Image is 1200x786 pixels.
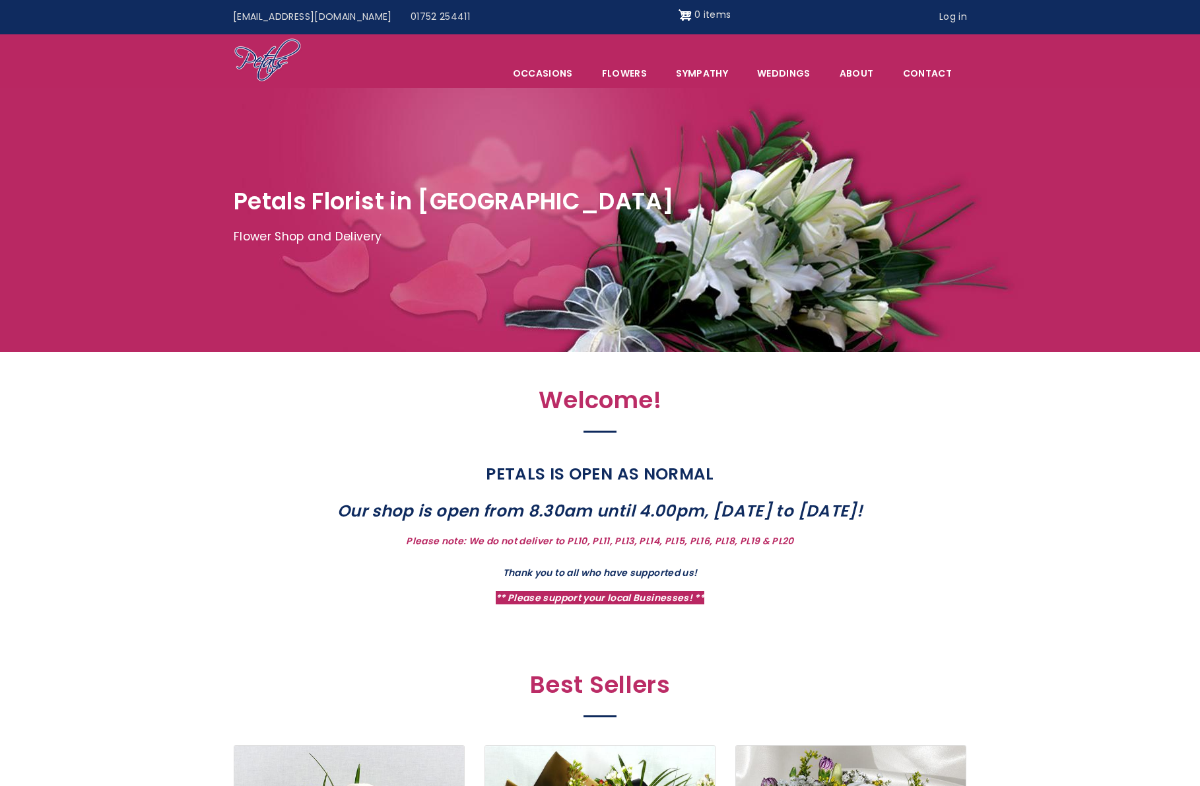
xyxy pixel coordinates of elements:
[234,227,966,247] p: Flower Shop and Delivery
[503,566,698,579] strong: Thank you to all who have supported us!
[679,5,731,26] a: Shopping cart 0 items
[694,8,731,21] span: 0 items
[889,59,966,87] a: Contact
[662,59,742,87] a: Sympathy
[313,671,887,706] h2: Best Sellers
[930,5,976,30] a: Log in
[499,59,587,87] span: Occasions
[743,59,824,87] span: Weddings
[679,5,692,26] img: Shopping cart
[486,462,714,485] strong: PETALS IS OPEN AS NORMAL
[234,38,302,84] img: Home
[401,5,479,30] a: 01752 254411
[496,591,704,604] strong: ** Please support your local Businesses! **
[224,5,401,30] a: [EMAIL_ADDRESS][DOMAIN_NAME]
[826,59,888,87] a: About
[406,534,793,548] strong: Please note: We do not deliver to PL10, PL11, PL13, PL14, PL15, PL16, PL18, PL19 & PL20
[588,59,661,87] a: Flowers
[337,499,863,522] strong: Our shop is open from 8.30am until 4.00pm, [DATE] to [DATE]!
[234,185,674,217] span: Petals Florist in [GEOGRAPHIC_DATA]
[313,386,887,421] h2: Welcome!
